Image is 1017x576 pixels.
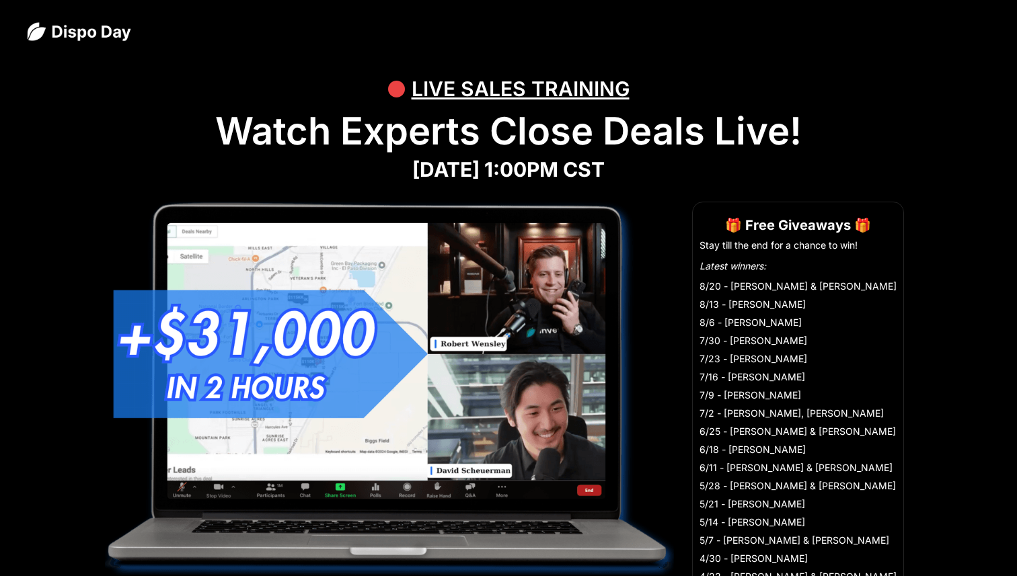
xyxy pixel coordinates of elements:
li: Stay till the end for a chance to win! [700,239,897,252]
div: LIVE SALES TRAINING [412,69,630,109]
em: Latest winners: [700,260,766,272]
h1: Watch Experts Close Deals Live! [27,109,990,154]
strong: [DATE] 1:00PM CST [412,157,605,181]
strong: 🎁 Free Giveaways 🎁 [725,217,871,233]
